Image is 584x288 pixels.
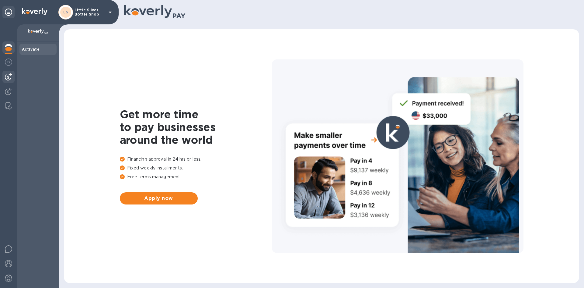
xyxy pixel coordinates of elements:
span: Apply now [125,195,193,202]
h1: Get more time to pay businesses around the world [120,108,272,146]
p: Little Silver Bottle Shop [75,8,105,16]
img: Logo [22,8,47,15]
p: Fixed weekly installments. [120,165,272,171]
p: Free terms management. [120,174,272,180]
p: Financing approval in 24 hrs or less. [120,156,272,162]
b: LS [63,10,68,14]
img: Foreign exchange [5,59,12,66]
div: Unpin categories [2,6,15,18]
button: Apply now [120,192,198,204]
b: Activate [22,47,40,52]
